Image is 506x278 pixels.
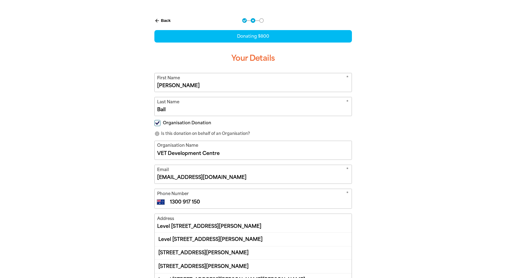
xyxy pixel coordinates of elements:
[251,18,255,23] button: Navigate to step 2 of 3 to enter your details
[154,120,160,126] input: Organisation Donation
[155,259,352,273] div: [STREET_ADDRESS][PERSON_NAME]
[154,131,160,136] i: info
[154,18,160,23] i: arrow_back
[346,190,349,198] i: Required
[242,18,247,23] button: Navigate to step 1 of 3 to enter your donation amount
[154,30,352,43] div: Donating $800
[163,120,211,126] span: Organisation Donation
[154,49,352,68] h3: Your Details
[155,246,352,259] div: [STREET_ADDRESS][PERSON_NAME]
[152,15,173,26] button: Back
[155,233,352,246] div: Level [STREET_ADDRESS][PERSON_NAME]
[154,131,352,137] p: Is this donation on behalf of an Organisation?
[259,18,264,23] button: Navigate to step 3 of 3 to enter your payment details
